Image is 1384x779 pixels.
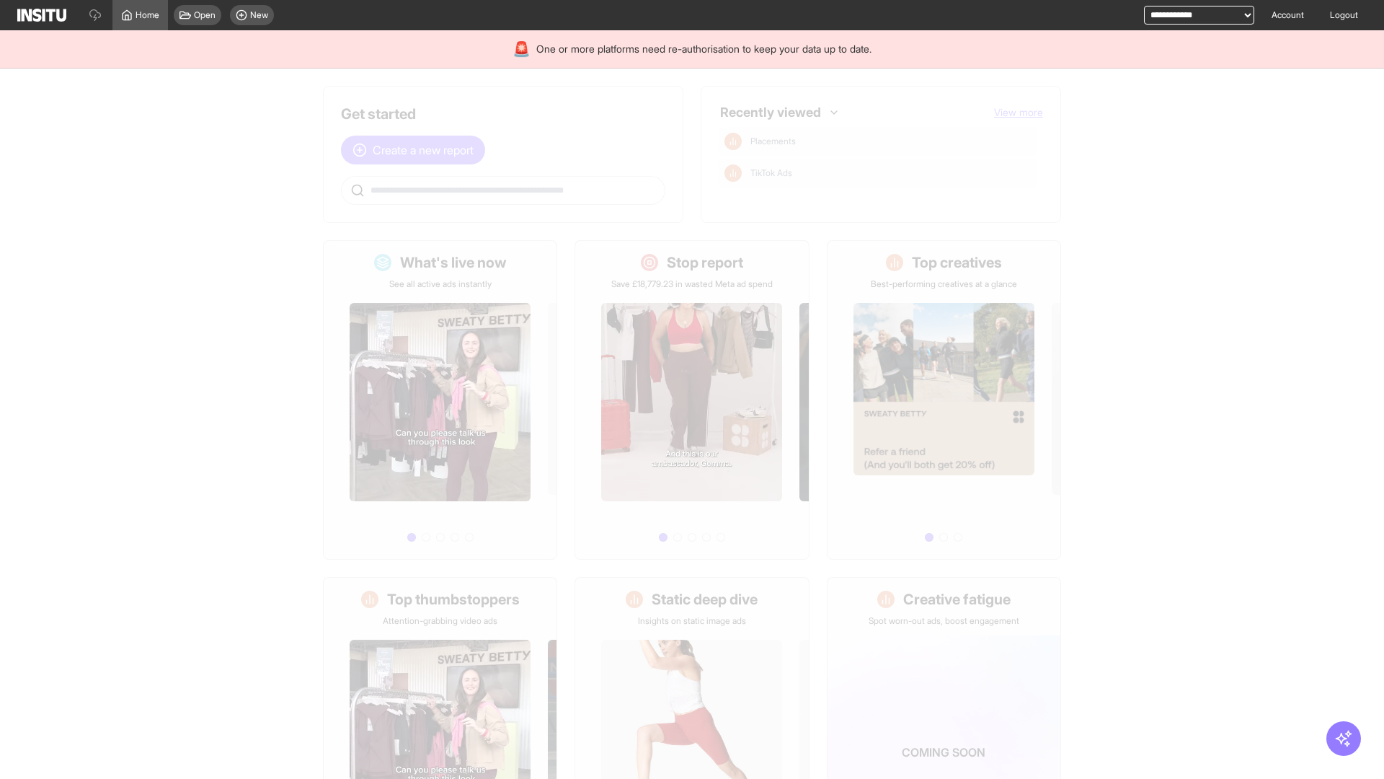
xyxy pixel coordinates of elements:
[136,9,159,21] span: Home
[513,39,531,59] div: 🚨
[194,9,216,21] span: Open
[536,42,871,56] span: One or more platforms need re-authorisation to keep your data up to date.
[17,9,66,22] img: Logo
[250,9,268,21] span: New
